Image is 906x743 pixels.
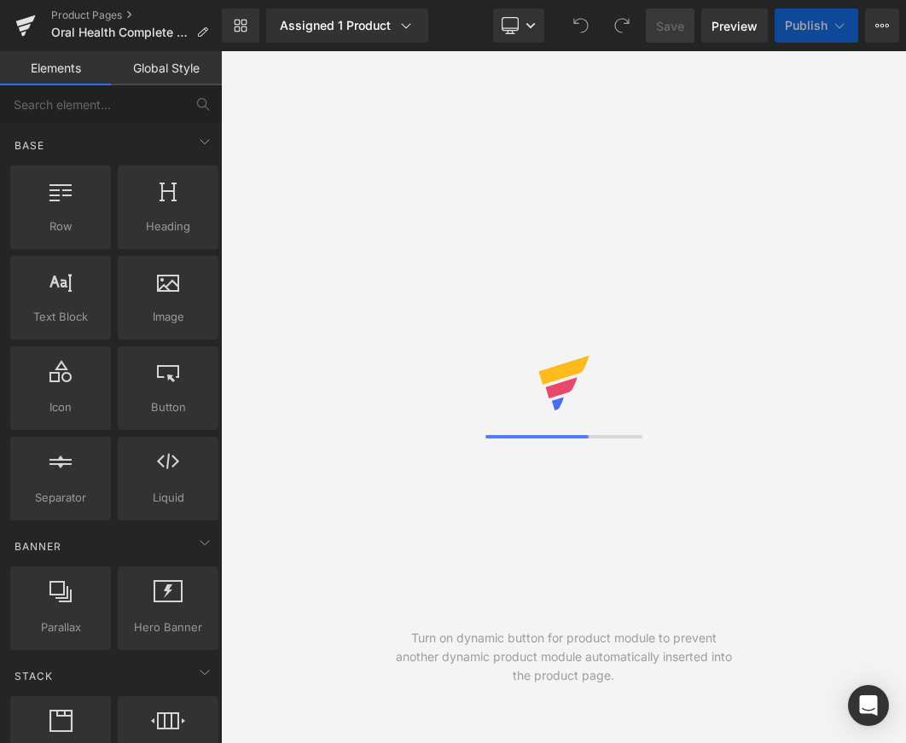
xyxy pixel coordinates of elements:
[711,17,758,35] span: Preview
[13,538,63,554] span: Banner
[785,19,828,32] span: Publish
[865,9,899,43] button: More
[123,398,213,416] span: Button
[111,51,222,85] a: Global Style
[15,398,106,416] span: Icon
[656,17,684,35] span: Save
[51,26,189,39] span: Oral Health Complete Product Page
[564,9,598,43] button: Undo
[15,618,106,636] span: Parallax
[123,218,213,235] span: Heading
[15,489,106,507] span: Separator
[701,9,768,43] a: Preview
[222,9,259,43] a: New Library
[123,618,213,636] span: Hero Banner
[775,9,858,43] button: Publish
[13,668,55,684] span: Stack
[15,308,106,326] span: Text Block
[123,308,213,326] span: Image
[51,9,222,22] a: Product Pages
[280,17,415,34] div: Assigned 1 Product
[848,685,889,726] div: Open Intercom Messenger
[13,137,46,154] span: Base
[605,9,639,43] button: Redo
[15,218,106,235] span: Row
[392,629,735,685] div: Turn on dynamic button for product module to prevent another dynamic product module automatically...
[123,489,213,507] span: Liquid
